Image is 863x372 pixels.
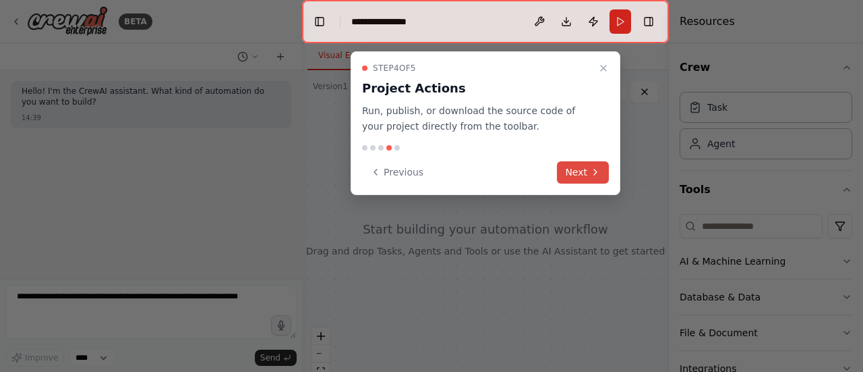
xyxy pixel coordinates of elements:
p: Run, publish, or download the source code of your project directly from the toolbar. [362,103,593,134]
button: Hide left sidebar [310,12,329,31]
h3: Project Actions [362,79,593,98]
button: Close walkthrough [595,60,612,76]
span: Step 4 of 5 [373,63,416,74]
button: Previous [362,161,431,184]
button: Next [557,161,609,184]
